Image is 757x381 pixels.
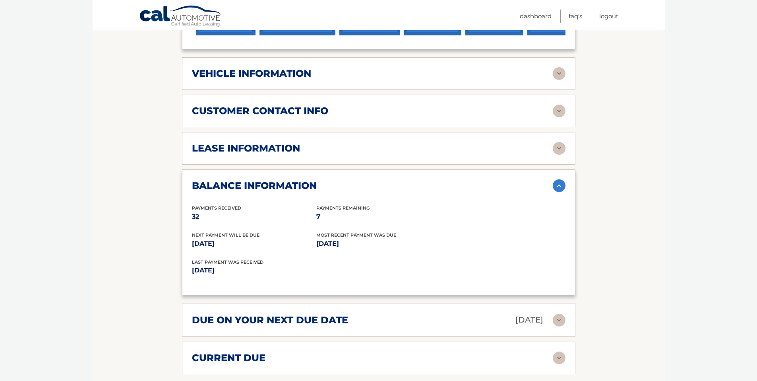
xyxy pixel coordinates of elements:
span: Last Payment was received [192,259,263,265]
a: FAQ's [569,10,582,23]
p: [DATE] [192,265,379,276]
img: accordion-rest.svg [553,142,565,155]
p: 7 [316,211,441,222]
a: Dashboard [520,10,552,23]
img: accordion-active.svg [553,179,565,192]
h2: balance information [192,180,317,192]
span: Payments Received [192,205,241,211]
h2: due on your next due date [192,314,348,326]
span: Most Recent Payment Was Due [316,232,396,238]
h2: current due [192,352,265,364]
img: accordion-rest.svg [553,67,565,80]
h2: vehicle information [192,68,311,80]
p: [DATE] [192,238,316,249]
img: accordion-rest.svg [553,314,565,327]
h2: customer contact info [192,105,328,117]
img: accordion-rest.svg [553,352,565,364]
span: Next Payment will be due [192,232,259,238]
p: [DATE] [515,313,543,327]
p: [DATE] [316,238,441,249]
h2: lease information [192,142,300,154]
span: Payments Remaining [316,205,370,211]
a: Logout [599,10,618,23]
img: accordion-rest.svg [553,105,565,117]
a: Cal Automotive [139,5,223,28]
p: 32 [192,211,316,222]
